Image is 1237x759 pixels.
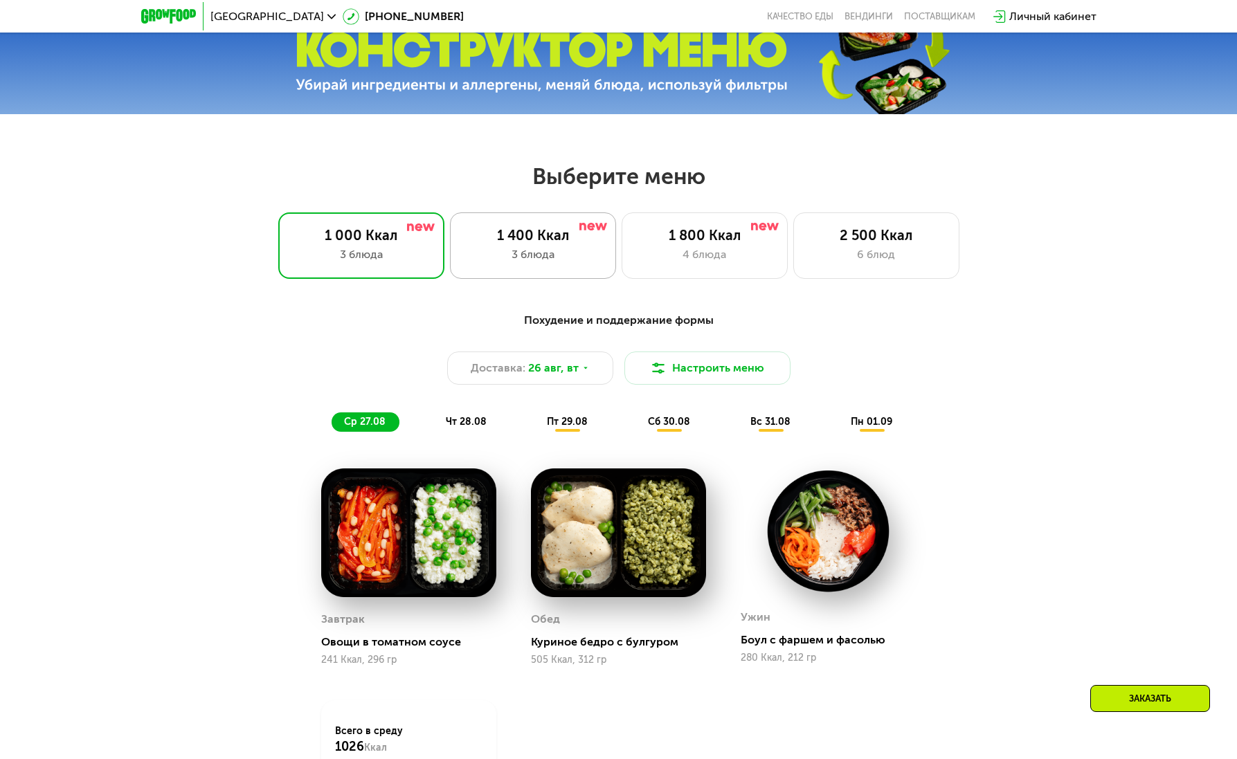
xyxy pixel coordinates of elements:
a: Качество еды [767,11,833,22]
div: поставщикам [904,11,975,22]
div: 4 блюда [636,246,773,263]
div: Куриное бедро с булгуром [531,635,717,649]
h2: Выберите меню [44,163,1193,190]
div: 1 000 Ккал [293,227,430,244]
div: Овощи в томатном соусе [321,635,507,649]
div: Ужин [741,607,770,628]
div: 1 400 Ккал [464,227,602,244]
button: Настроить меню [624,351,791,385]
span: Доставка: [471,360,525,376]
a: [PHONE_NUMBER] [343,8,464,25]
span: чт 28.08 [446,416,487,428]
div: 1 800 Ккал [636,227,773,244]
span: ср 27.08 [344,416,386,428]
div: 3 блюда [293,246,430,263]
div: Боул с фаршем и фасолью [741,633,927,647]
div: 3 блюда [464,246,602,263]
a: Вендинги [845,11,893,22]
div: 505 Ккал, 312 гр [531,655,706,666]
div: Похудение и поддержание формы [209,312,1029,329]
div: 6 блюд [808,246,945,263]
div: 2 500 Ккал [808,227,945,244]
div: 241 Ккал, 296 гр [321,655,496,666]
div: Всего в среду [335,724,482,755]
div: Завтрак [321,609,365,630]
div: 280 Ккал, 212 гр [741,652,916,664]
span: Ккал [364,742,387,753]
span: [GEOGRAPHIC_DATA] [210,11,324,22]
div: Личный кабинет [1009,8,1096,25]
span: пт 29.08 [547,416,588,428]
span: 26 авг, вт [528,360,579,376]
span: вс 31.08 [750,416,791,428]
span: пн 01.09 [851,416,892,428]
div: Заказать [1090,685,1210,712]
div: Обед [531,609,560,630]
span: 1026 [335,739,364,754]
span: сб 30.08 [648,416,690,428]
